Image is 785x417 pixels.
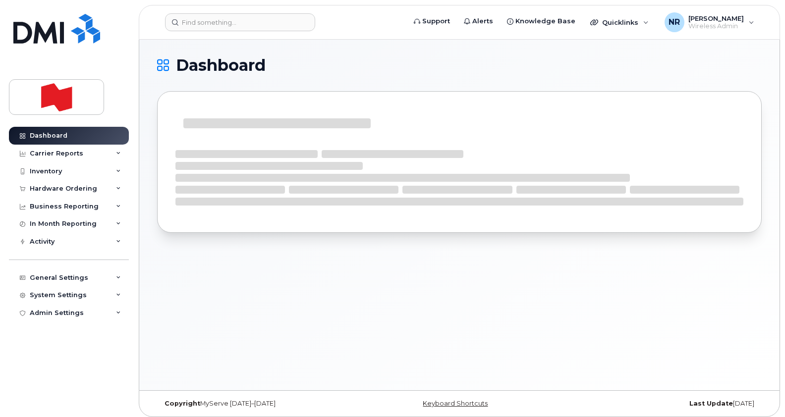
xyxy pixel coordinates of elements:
strong: Last Update [689,400,733,407]
span: Dashboard [176,58,266,73]
a: Keyboard Shortcuts [423,400,488,407]
div: MyServe [DATE]–[DATE] [157,400,359,408]
strong: Copyright [165,400,200,407]
div: [DATE] [560,400,762,408]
